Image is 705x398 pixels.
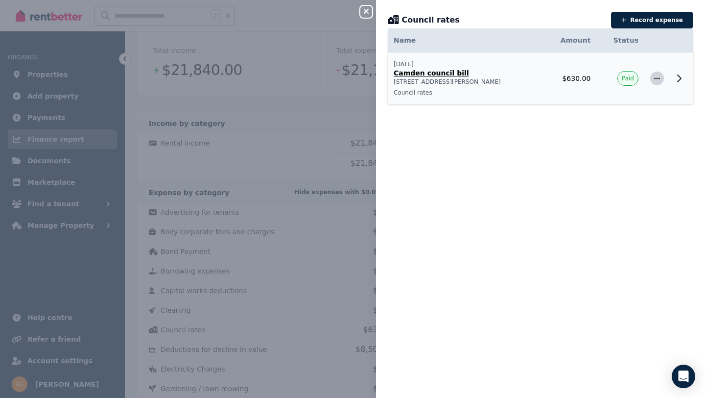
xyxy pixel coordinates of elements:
span: Paid [622,75,634,82]
button: Record expense [611,12,693,28]
p: [STREET_ADDRESS][PERSON_NAME] [394,78,536,86]
p: Council rates [394,89,536,97]
th: Status [596,28,644,52]
th: Name [388,28,542,52]
div: Open Intercom Messenger [672,365,695,388]
span: Council rates [402,14,460,26]
p: Camden council bill [394,68,536,78]
td: $630.00 [542,52,596,105]
th: Amount [542,28,596,52]
p: [DATE] [394,60,536,68]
